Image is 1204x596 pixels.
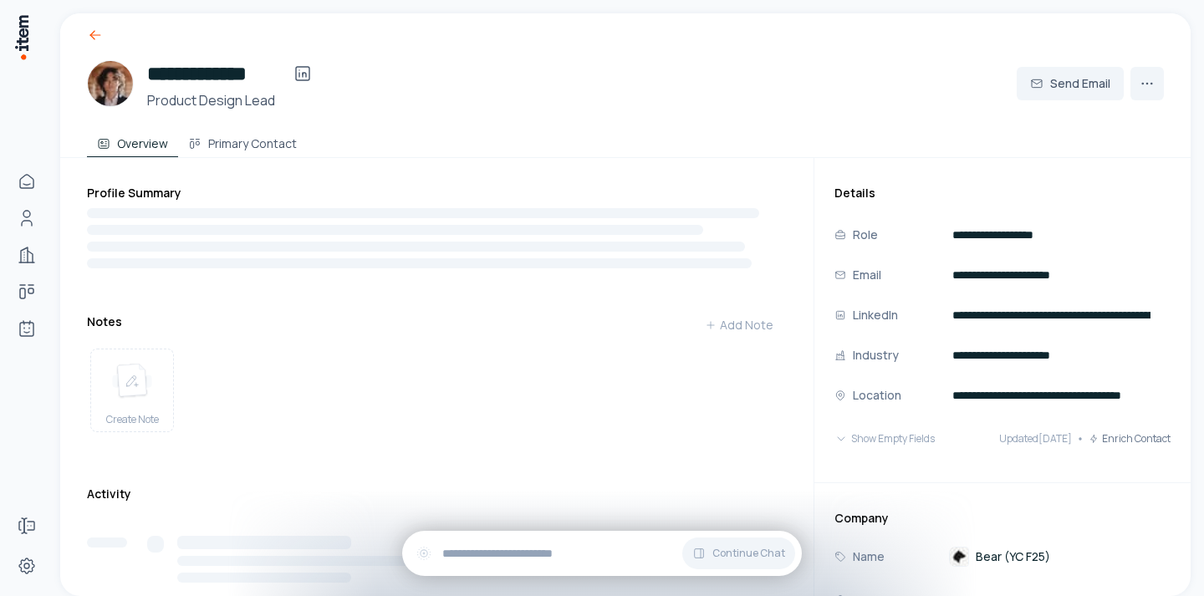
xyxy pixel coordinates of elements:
h3: Product Design Lead [147,90,319,110]
img: Item Brain Logo [13,13,30,61]
a: Bear (YC F25) [949,547,1050,567]
button: create noteCreate Note [90,349,174,432]
button: Primary Contact [178,124,307,157]
img: Bear (YC F25) [949,547,969,567]
button: More actions [1130,67,1164,100]
p: Location [853,386,901,405]
p: LinkedIn [853,306,898,324]
a: Contacts [10,201,43,235]
button: Send Email [1017,67,1124,100]
a: Forms [10,509,43,543]
div: Add Note [705,317,773,334]
p: Role [853,226,878,244]
p: Email [853,266,881,284]
span: Updated [DATE] [999,432,1072,446]
h3: Notes [87,313,122,330]
a: Settings [10,549,43,583]
p: Name [853,548,885,566]
button: Show Empty Fields [834,422,935,456]
a: Home [10,165,43,198]
h3: Activity [87,486,131,502]
img: Yugo Imanishi [87,60,134,107]
span: Bear (YC F25) [976,548,1050,565]
button: Add Note [691,308,787,342]
button: Overview [87,124,178,157]
a: Companies [10,238,43,272]
div: Continue Chat [402,531,802,576]
span: Continue Chat [712,547,785,560]
a: deals [10,275,43,308]
button: Enrich Contact [1089,422,1171,456]
img: create note [112,363,152,400]
h3: Details [834,185,1171,201]
button: Continue Chat [682,537,795,569]
a: Agents [10,312,43,345]
span: Send Email [1050,75,1110,92]
h3: Company [834,510,1171,527]
h3: Profile Summary [87,185,787,201]
p: Industry [853,346,899,364]
span: Create Note [106,413,159,426]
